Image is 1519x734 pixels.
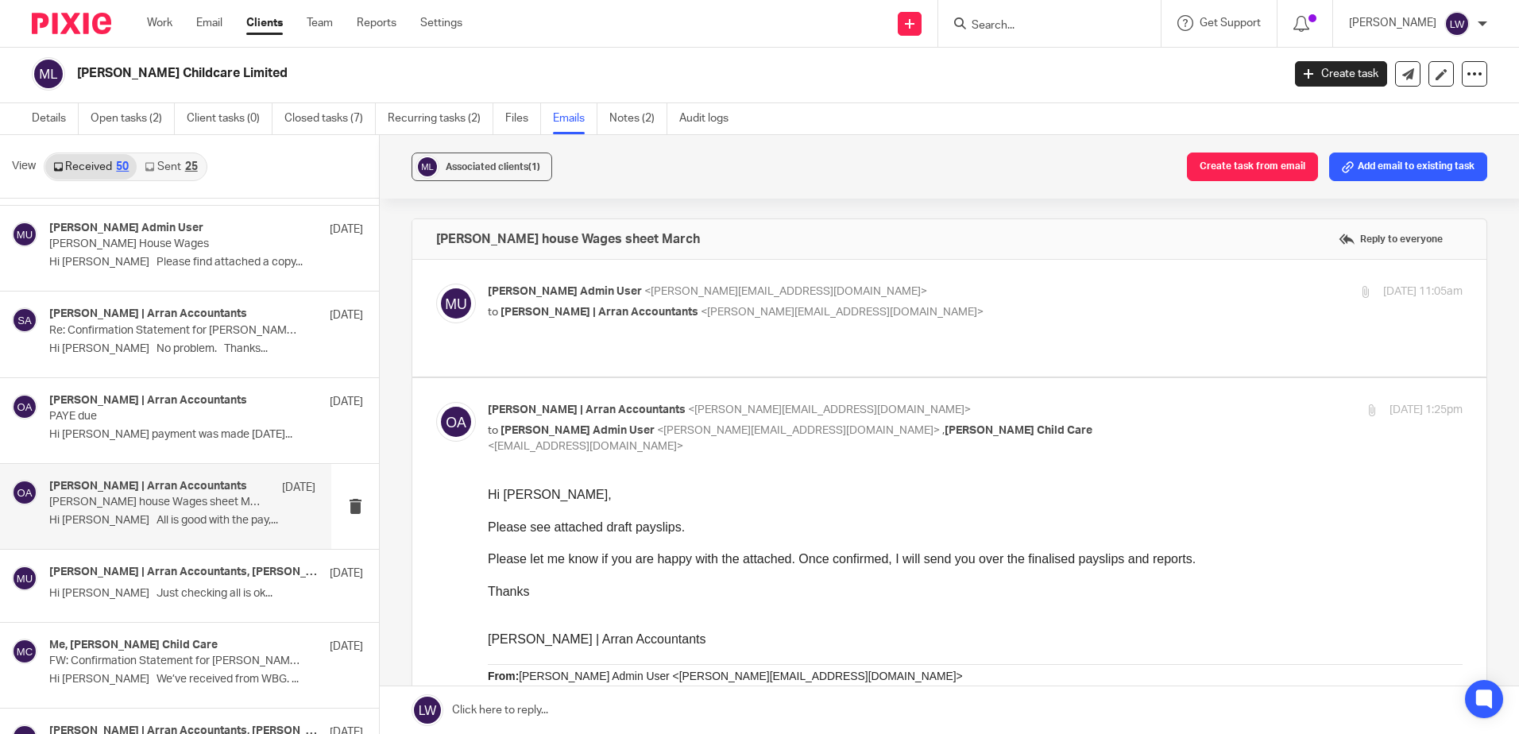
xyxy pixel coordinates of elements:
[137,154,205,180] a: Sent25
[330,307,363,323] p: [DATE]
[32,103,79,134] a: Details
[12,394,37,419] img: svg%3E
[282,480,315,496] p: [DATE]
[1383,284,1463,300] p: [DATE] 11:05am
[49,410,300,423] p: PAYE due
[49,238,300,251] p: [PERSON_NAME] House Wages
[49,307,247,321] h4: [PERSON_NAME] | Arran Accountants
[49,324,300,338] p: Re: Confirmation Statement for [PERSON_NAME] Childcare Limited
[1200,17,1261,29] span: Get Support
[688,404,971,415] span: <[PERSON_NAME][EMAIL_ADDRESS][DOMAIN_NAME]>
[45,154,137,180] a: Received50
[173,605,360,618] a: [EMAIL_ADDRESS][DOMAIN_NAME]
[501,307,698,318] span: [PERSON_NAME] | Arran Accountants
[330,639,363,655] p: [DATE]
[12,566,37,591] img: svg%3E
[185,161,198,172] div: 25
[12,639,37,664] img: svg%3E
[49,587,363,601] p: Hi [PERSON_NAME] Just checking all is ok...
[176,589,454,602] a: [PERSON_NAME][EMAIL_ADDRESS][DOMAIN_NAME]
[32,13,111,34] img: Pixie
[701,307,984,318] span: <[PERSON_NAME][EMAIL_ADDRESS][DOMAIN_NAME]>
[501,425,655,436] span: [PERSON_NAME] Admin User
[12,307,37,333] img: svg%3E
[679,103,740,134] a: Audit logs
[1444,11,1470,37] img: svg%3E
[49,514,315,527] p: Hi [PERSON_NAME] All is good with the pay,...
[436,231,700,247] h4: [PERSON_NAME] house Wages sheet March
[644,286,927,297] span: <[PERSON_NAME][EMAIL_ADDRESS][DOMAIN_NAME]>
[49,256,363,269] p: Hi [PERSON_NAME] Please find attached a copy...
[196,15,222,31] a: Email
[488,441,683,452] span: <[EMAIL_ADDRESS][DOMAIN_NAME]>
[49,655,300,668] p: FW: Confirmation Statement for [PERSON_NAME] Childcare Limited
[1329,153,1487,181] button: Add email to existing task
[657,425,940,436] span: <[PERSON_NAME][EMAIL_ADDRESS][DOMAIN_NAME]>
[412,153,552,181] button: Associated clients(1)
[330,566,363,581] p: [DATE]
[1187,153,1318,181] button: Create task from email
[436,402,476,442] img: svg%3E
[1349,15,1436,31] p: [PERSON_NAME]
[77,65,1032,82] h2: [PERSON_NAME] Childcare Limited
[488,307,498,318] span: to
[49,480,247,493] h4: [PERSON_NAME] | Arran Accountants
[388,103,493,134] a: Recurring tasks (2)
[970,19,1113,33] input: Search
[191,557,469,570] a: [PERSON_NAME][EMAIL_ADDRESS][DOMAIN_NAME]
[307,15,333,31] a: Team
[446,162,540,172] span: Associated clients
[488,425,498,436] span: to
[12,222,37,247] img: svg%3E
[330,222,363,238] p: [DATE]
[246,15,283,31] a: Clients
[1335,227,1447,251] label: Reply to everyone
[187,103,272,134] a: Client tasks (0)
[942,425,945,436] span: ,
[49,496,262,509] p: [PERSON_NAME] house Wages sheet March
[32,57,65,91] img: svg%3E
[420,15,462,31] a: Settings
[488,286,642,297] span: [PERSON_NAME] Admin User
[330,394,363,410] p: [DATE]
[49,222,203,235] h4: [PERSON_NAME] Admin User
[12,480,37,505] img: svg%3E
[1295,61,1387,87] a: Create task
[553,103,597,134] a: Emails
[49,342,363,356] p: Hi [PERSON_NAME] No problem. Thanks...
[147,15,172,31] a: Work
[609,103,667,134] a: Notes (2)
[505,103,541,134] a: Files
[12,158,36,175] span: View
[284,103,376,134] a: Closed tasks (7)
[528,162,540,172] span: (1)
[488,404,686,415] span: [PERSON_NAME] | Arran Accountants
[230,557,507,570] a: [PERSON_NAME][EMAIL_ADDRESS][DOMAIN_NAME]
[91,103,175,134] a: Open tasks (2)
[436,284,476,323] img: svg%3E
[49,566,322,579] h4: [PERSON_NAME] | Arran Accountants, [PERSON_NAME] User
[357,15,396,31] a: Reports
[49,394,247,408] h4: [PERSON_NAME] | Arran Accountants
[49,428,363,442] p: Hi [PERSON_NAME] payment was made [DATE]...
[215,589,492,602] a: [PERSON_NAME][EMAIL_ADDRESS][DOMAIN_NAME]
[49,673,363,686] p: Hi [PERSON_NAME] We’ve received from WBG. ...
[1390,402,1463,419] p: [DATE] 1:25pm
[945,425,1092,436] span: [PERSON_NAME] Child Care
[116,161,129,172] div: 50
[49,639,218,652] h4: Me, [PERSON_NAME] Child Care
[416,155,439,179] img: svg%3E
